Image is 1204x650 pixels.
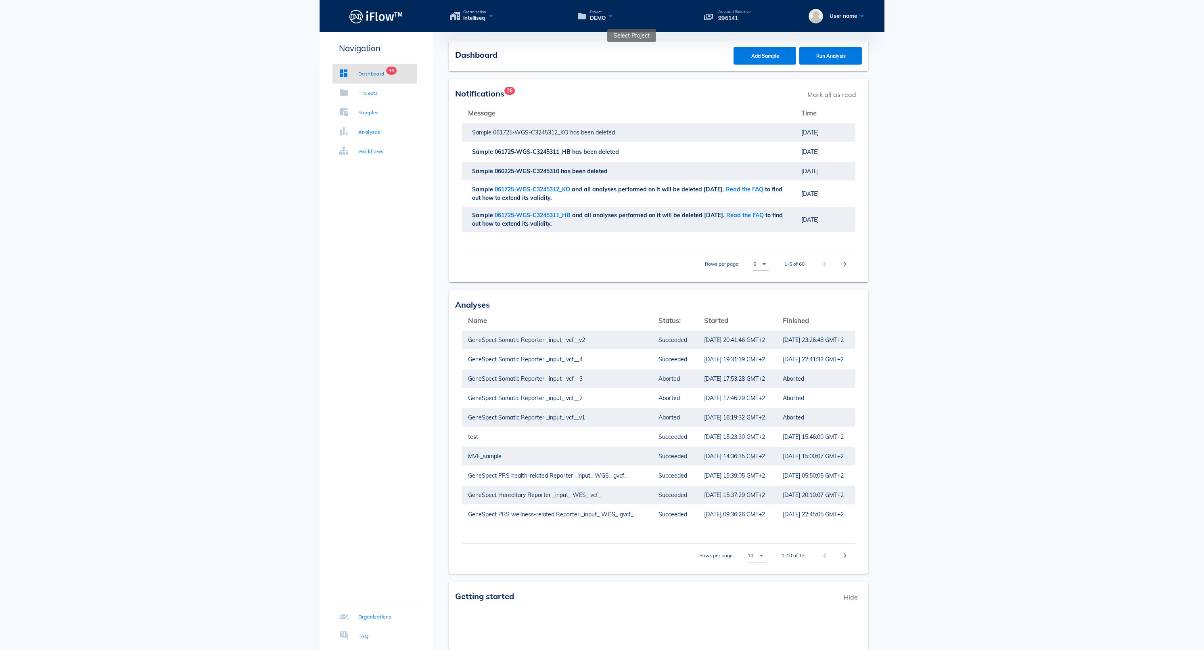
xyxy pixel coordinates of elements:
[776,350,855,369] td: [DATE] 22:41:33 GMT+2
[748,552,753,559] div: 10
[495,212,572,219] span: 061725-WGS-C3245311_HB
[698,447,777,466] td: [DATE] 14:36:35 GMT+2
[590,14,606,22] span: DEMO
[652,427,697,447] td: Succeeded
[726,212,764,219] a: Read the FAQ
[495,186,572,193] span: 061725-WGS-C3245312_KO
[468,316,487,325] span: Name
[784,260,805,268] div: 1-5 of 60
[776,427,855,447] td: [DATE] 15:46:00 GMT+2
[698,388,777,408] td: [DATE] 17:46:29 GMT+2
[757,551,766,560] i: arrow_drop_down
[718,14,750,23] p: 996141
[462,388,652,408] td: GeneSpect Somatic Reporter _input_ vcf__2
[801,168,819,175] span: [DATE]
[699,544,766,567] div: Rows per page:
[472,212,495,219] span: Sample
[462,369,652,388] td: GeneSpect Somatic Reporter _input_ vcf__3
[652,408,697,427] td: Aborted
[455,591,514,601] span: Getting started
[698,311,777,330] th: Started: Not sorted. Activate to sort ascending.
[468,109,495,117] span: Message
[590,10,606,14] span: Project
[698,485,777,505] td: [DATE] 15:37:29 GMT+2
[462,485,652,505] td: GeneSpect Hereditary Reporter _input_ WES_ vcf_
[776,388,855,408] td: Aborted
[718,10,750,14] p: Account Balance
[504,87,515,95] span: Badge
[652,485,697,505] td: Succeeded
[332,42,417,55] p: Navigation
[495,168,561,175] span: 060225-WGS-C3245310
[462,103,795,123] th: Message
[462,505,652,524] td: GeneSpect PRS wellness-related Reporter _input_ WGS_ gvcf_
[358,147,384,155] div: Workflows
[838,257,852,271] button: Next page
[776,408,855,427] td: Aborted
[807,53,854,59] span: Run Analysis
[734,47,796,65] button: Add Sample
[462,427,652,447] td: test
[753,260,756,268] div: 5
[698,330,777,350] td: [DATE] 20:41:46 GMT+2
[652,447,697,466] td: Succeeded
[838,548,852,563] button: Next page
[776,505,855,524] td: [DATE] 22:45:05 GMT+2
[652,350,697,369] td: Succeeded
[698,408,777,427] td: [DATE] 16:19:32 GMT+2
[801,129,819,136] span: [DATE]
[561,168,609,175] span: has been deleted
[801,148,819,155] span: [DATE]
[840,551,850,560] i: chevron_right
[572,148,621,155] span: has been deleted
[358,109,379,117] div: Samples
[652,466,697,485] td: Succeeded
[759,259,769,269] i: arrow_drop_down
[652,330,697,350] td: Succeeded
[658,316,681,325] span: Status:
[748,549,766,562] div: 10Rows per page:
[809,9,823,23] img: User name
[726,186,763,193] a: Read the FAQ
[742,53,788,59] span: Add Sample
[462,408,652,427] td: GeneSpect Somatic Reporter _input_ vcf__v1
[472,129,493,136] span: Sample
[320,7,433,25] a: Logo
[776,369,855,388] td: Aborted
[801,216,819,223] span: [DATE]
[455,300,490,310] span: Analyses
[463,10,486,14] span: Organization
[782,552,805,559] div: 1-10 of 13
[493,129,570,136] span: 061725-WGS-C3245312_KO
[801,190,819,197] span: [DATE]
[704,316,728,325] span: Started
[840,259,850,269] i: chevron_right
[698,466,777,485] td: [DATE] 15:39:05 GMT+2
[472,186,495,193] span: Sample
[803,86,860,103] span: Mark all as read
[705,252,769,276] div: Rows per page:
[776,485,855,505] td: [DATE] 20:10:07 GMT+2
[462,466,652,485] td: GeneSpect PRS health-related Reporter _input_ WGS_ gvcf_
[462,350,652,369] td: GeneSpect Somatic Reporter _input_ vcf__4
[472,148,495,155] span: Sample
[795,103,855,123] th: Time: Not sorted. Activate to sort ascending.
[776,447,855,466] td: [DATE] 15:00:07 GMT+2
[572,212,726,219] span: and all analyses performed on it will be deleted [DATE].
[840,588,862,606] span: Hide
[783,316,809,325] span: Finished
[652,311,697,330] th: Status:: Not sorted. Activate to sort ascending.
[698,427,777,447] td: [DATE] 15:23:30 GMT+2
[652,505,697,524] td: Succeeded
[776,466,855,485] td: [DATE] 05:50:05 GMT+2
[698,350,777,369] td: [DATE] 19:31:19 GMT+2
[801,109,817,117] span: Time
[830,13,857,19] span: User name
[462,330,652,350] td: GeneSpect Somatic Reporter _input_ vcf__v2
[799,47,862,65] button: Run Analysis
[572,186,726,193] span: and all analyses performed on it will be deleted [DATE].
[358,70,385,78] div: Dashboard
[652,369,697,388] td: Aborted
[698,505,777,524] td: [DATE] 09:36:26 GMT+2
